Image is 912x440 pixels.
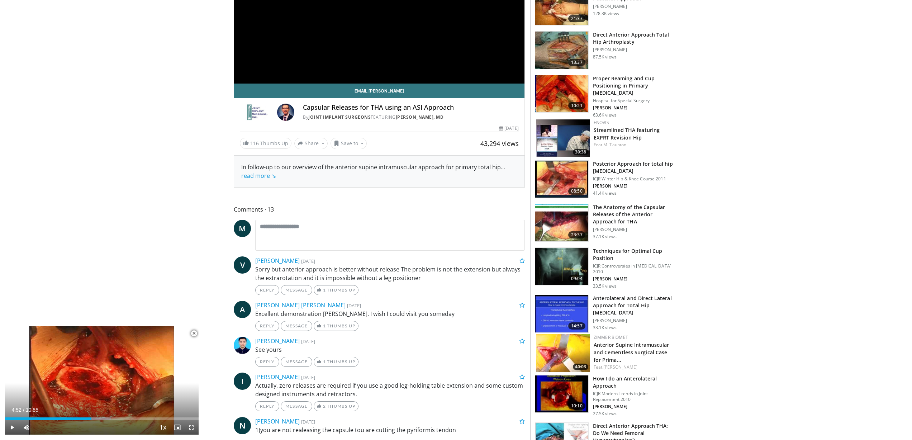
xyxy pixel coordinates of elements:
a: Zimmer Biomet [594,334,628,340]
div: By FEATURING [303,114,519,120]
h4: Capsular Releases for THA using an ASI Approach [303,104,519,112]
p: Actually, zero releases are required if you use a good leg-holding table extension and some custo... [255,381,525,398]
span: 1 [323,323,326,328]
p: ICJR Controversies in [MEDICAL_DATA] 2010 [593,263,674,275]
p: [PERSON_NAME] [593,4,674,9]
p: See yours [255,345,525,354]
p: Excellent demonstration [PERSON_NAME]. I wish I could visit you someday [255,309,525,318]
p: [PERSON_NAME] [593,227,674,232]
a: 30:38 [536,119,590,157]
a: 116 Thumbs Up [240,138,291,149]
h3: Techniques for Optimal Cup Position [593,247,674,262]
a: Reply [255,285,279,295]
div: Feat. [594,142,672,148]
a: M [234,220,251,237]
h3: Proper Reaming and Cup Positioning in Primary [MEDICAL_DATA] [593,75,674,96]
img: 099a0359-b241-4c0e-b33e-4b9c9876bee9.150x105_q85_crop-smart_upscale.jpg [536,119,590,157]
button: Save to [331,138,367,149]
span: 10:55 [26,407,38,413]
a: Message [281,357,312,367]
a: Reply [255,357,279,367]
span: 14:57 [568,322,585,330]
p: [PERSON_NAME] [593,404,674,410]
span: ... [241,163,505,180]
a: Anterior Supine Intramuscular and Cementless Surgical Case for Prima… [594,341,669,363]
p: Sorry but anterior approach is better without release The problem is not the extension but always... [255,265,525,282]
a: 23:37 The Anatomy of the Capsular Releases of the Anterior Approach for THA [PERSON_NAME] 37.1K v... [535,204,674,242]
span: 23:37 [568,231,585,238]
button: Play [5,420,19,435]
span: 09:04 [568,275,585,282]
img: 2641ddac-00f1-4218-a4d2-aafa25214486.150x105_q85_crop-smart_upscale.jpg [536,334,590,372]
a: [PERSON_NAME] [255,373,300,381]
img: 9ceeadf7-7a50-4be6-849f-8c42a554e74d.150x105_q85_crop-smart_upscale.jpg [535,75,588,113]
a: 2 Thumbs Up [314,401,358,411]
span: 1 [323,287,326,293]
img: Joint Implant Surgeons [240,104,274,121]
img: 294118_0000_1.png.150x105_q85_crop-smart_upscale.jpg [535,32,588,69]
span: / [23,407,24,413]
span: A [234,301,251,318]
video-js: Video Player [5,326,199,435]
p: 63.6K views [593,112,617,118]
span: V [234,256,251,274]
h3: Anterolateral and Direct Lateral Approach for Total Hip [MEDICAL_DATA] [593,295,674,316]
a: [PERSON_NAME] [PERSON_NAME] [255,301,346,309]
span: 1 [323,359,326,364]
span: 13:37 [568,59,585,66]
h3: Direct Anterior Approach Total Hip Arthroplasty [593,31,674,46]
h3: How I do an Anterolateral Approach [593,375,674,389]
a: [PERSON_NAME] [255,337,300,345]
h3: The Anatomy of the Capsular Releases of the Anterior Approach for THA [593,204,674,225]
a: Reply [255,401,279,411]
p: [PERSON_NAME] [593,47,674,53]
a: 09:04 Techniques for Optimal Cup Position ICJR Controversies in [MEDICAL_DATA] 2010 [PERSON_NAME]... [535,247,674,289]
span: 08:50 [568,188,585,195]
p: [PERSON_NAME] [593,183,674,189]
p: 41.4K views [593,190,617,196]
button: Enable picture-in-picture mode [170,420,184,435]
div: Progress Bar [5,417,199,420]
a: 13:37 Direct Anterior Approach Total Hip Arthroplasty [PERSON_NAME] 87.5K views [535,31,674,69]
span: 10:10 [568,402,585,410]
p: 87.5K views [593,54,617,60]
a: [PERSON_NAME] [255,257,300,265]
span: 2 [323,403,326,409]
a: 1 Thumbs Up [314,285,358,295]
p: [PERSON_NAME] [593,318,674,323]
small: [DATE] [301,338,315,345]
span: 10:21 [568,102,585,109]
p: ICJR Modern Trends in Joint Replacement 2010 [593,391,674,402]
img: Avatar [277,104,294,121]
span: 30:38 [573,149,588,155]
span: Comments 13 [234,205,525,214]
button: Share [294,138,328,149]
p: [PERSON_NAME] [593,276,674,282]
p: ICJR Winter Hip & Knee Course 2011 [593,176,674,182]
img: Avatar [234,337,251,354]
a: 14:57 Anterolateral and Direct Lateral Approach for Total Hip [MEDICAL_DATA] [PERSON_NAME] 33.1K ... [535,295,674,333]
div: [DATE] [499,125,518,132]
a: Message [281,401,312,411]
a: 40:03 [536,334,590,372]
p: 33.5K views [593,283,617,289]
img: 297873_0003_1.png.150x105_q85_crop-smart_upscale.jpg [535,161,588,198]
p: 128.3K views [593,11,619,16]
img: Screen_shot_2010-09-10_at_12.36.11_PM_2.png.150x105_q85_crop-smart_upscale.jpg [535,248,588,285]
a: [PERSON_NAME] [255,417,300,425]
img: c4ab79f4-af1a-4690-87a6-21f275021fd0.150x105_q85_crop-smart_upscale.jpg [535,204,588,241]
a: M. Taunton [603,142,626,148]
span: 21:37 [568,15,585,22]
button: Fullscreen [184,420,199,435]
a: Email [PERSON_NAME] [234,84,524,98]
p: 27.5K views [593,411,617,417]
a: Enovis [594,119,609,126]
a: I [234,373,251,390]
a: N [234,417,251,434]
button: Playback Rate [156,420,170,435]
a: Streamlined THA featuring EXPRT Revision Hip [594,127,660,141]
a: Message [281,285,312,295]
